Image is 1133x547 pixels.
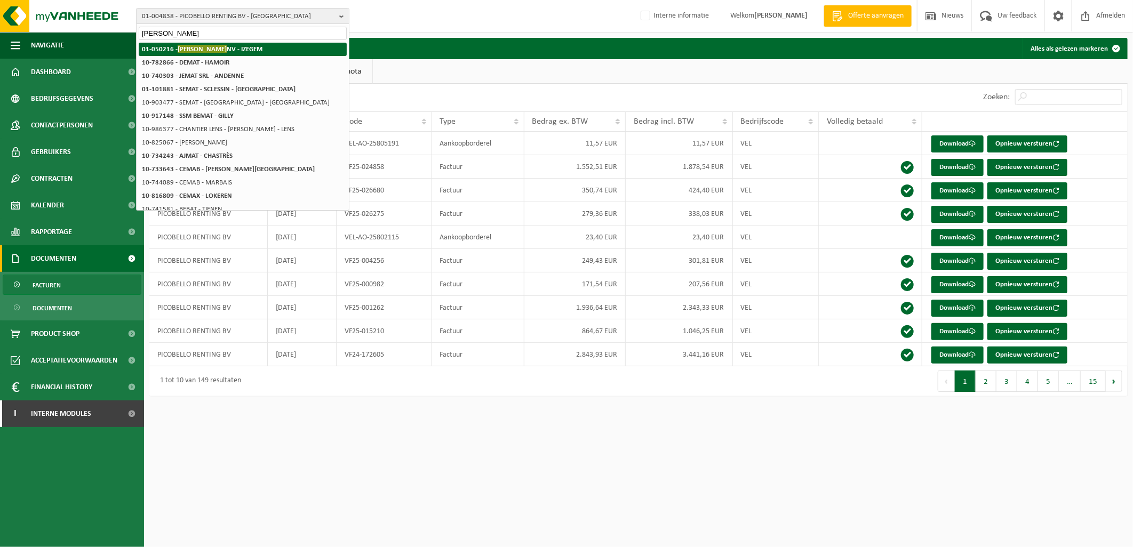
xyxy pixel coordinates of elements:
[733,249,819,272] td: VEL
[432,226,524,249] td: Aankoopborderel
[987,182,1067,199] button: Opnieuw versturen
[931,206,984,223] a: Download
[31,112,93,139] span: Contactpersonen
[532,117,588,126] span: Bedrag ex. BTW
[432,272,524,296] td: Factuur
[337,319,432,343] td: VF25-015210
[432,249,524,272] td: Factuur
[976,371,996,392] button: 2
[268,319,336,343] td: [DATE]
[733,272,819,296] td: VEL
[149,319,268,343] td: PICOBELLO RENTING BV
[268,226,336,249] td: [DATE]
[626,155,733,179] td: 1.878,54 EUR
[142,112,234,119] strong: 10-917148 - SSM BEMAT - GILLY
[987,135,1067,152] button: Opnieuw versturen
[11,400,20,427] span: I
[337,272,432,296] td: VF25-000982
[983,93,1010,102] label: Zoeken:
[931,253,984,270] a: Download
[432,155,524,179] td: Factuur
[733,226,819,249] td: VEL
[955,371,976,392] button: 1
[1017,371,1038,392] button: 4
[139,123,347,136] li: 10-986377 - CHANTIER LENS - [PERSON_NAME] - LENS
[149,296,268,319] td: PICOBELLO RENTING BV
[440,117,456,126] span: Type
[733,343,819,366] td: VEL
[524,296,626,319] td: 1.936,64 EUR
[987,347,1067,364] button: Opnieuw versturen
[432,343,524,366] td: Factuur
[733,179,819,202] td: VEL
[142,73,244,79] strong: 10-740303 - JEMAT SRL - ANDENNE
[142,166,315,173] strong: 10-733643 - CEMAB - [PERSON_NAME][GEOGRAPHIC_DATA]
[31,320,79,347] span: Product Shop
[432,132,524,155] td: Aankoopborderel
[337,226,432,249] td: VEL-AO-25802115
[626,319,733,343] td: 1.046,25 EUR
[634,117,694,126] span: Bedrag incl. BTW
[824,5,912,27] a: Offerte aanvragen
[626,343,733,366] td: 3.441,16 EUR
[1081,371,1106,392] button: 15
[139,96,347,109] li: 10-903477 - SEMAT - [GEOGRAPHIC_DATA] - [GEOGRAPHIC_DATA]
[178,45,227,53] span: [PERSON_NAME]
[733,319,819,343] td: VEL
[142,86,296,93] strong: 01-101881 - SEMAT - SCLESSIN - [GEOGRAPHIC_DATA]
[931,135,984,152] a: Download
[337,155,432,179] td: VF25-024858
[31,245,76,272] span: Documenten
[432,179,524,202] td: Factuur
[626,202,733,226] td: 338,03 EUR
[31,165,73,192] span: Contracten
[996,371,1017,392] button: 3
[139,27,347,40] input: Zoeken naar gekoppelde vestigingen
[31,374,92,400] span: Financial History
[733,155,819,179] td: VEL
[524,155,626,179] td: 1.552,51 EUR
[931,276,984,293] a: Download
[987,229,1067,246] button: Opnieuw versturen
[626,179,733,202] td: 424,40 EUR
[136,8,349,24] button: 01-004838 - PICOBELLO RENTING BV - [GEOGRAPHIC_DATA]
[524,249,626,272] td: 249,43 EUR
[626,132,733,155] td: 11,57 EUR
[345,117,362,126] span: Code
[337,179,432,202] td: VF25-026680
[268,249,336,272] td: [DATE]
[337,202,432,226] td: VF25-026275
[1038,371,1059,392] button: 5
[987,253,1067,270] button: Opnieuw versturen
[1059,371,1081,392] span: …
[139,136,347,149] li: 10-825067 - [PERSON_NAME]
[931,347,984,364] a: Download
[149,226,268,249] td: PICOBELLO RENTING BV
[987,323,1067,340] button: Opnieuw versturen
[155,372,241,391] div: 1 tot 10 van 149 resultaten
[31,139,71,165] span: Gebruikers
[931,159,984,176] a: Download
[1022,38,1127,59] button: Alles als gelezen markeren
[31,347,117,374] span: Acceptatievoorwaarden
[987,276,1067,293] button: Opnieuw versturen
[432,202,524,226] td: Factuur
[31,219,72,245] span: Rapportage
[3,275,141,295] a: Facturen
[626,272,733,296] td: 207,56 EUR
[733,296,819,319] td: VEL
[524,179,626,202] td: 350,74 EUR
[31,59,71,85] span: Dashboard
[268,343,336,366] td: [DATE]
[31,32,64,59] span: Navigatie
[524,202,626,226] td: 279,36 EUR
[931,300,984,317] a: Download
[149,249,268,272] td: PICOBELLO RENTING BV
[149,343,268,366] td: PICOBELLO RENTING BV
[733,202,819,226] td: VEL
[845,11,906,21] span: Offerte aanvragen
[626,249,733,272] td: 301,81 EUR
[268,202,336,226] td: [DATE]
[626,296,733,319] td: 2.343,33 EUR
[754,12,808,20] strong: [PERSON_NAME]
